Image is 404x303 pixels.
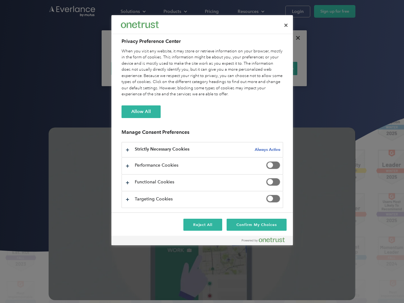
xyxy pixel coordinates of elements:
[279,18,293,32] button: Close
[111,15,293,245] div: Privacy Preference Center
[46,38,78,51] input: Submit
[242,237,285,242] img: Powered by OneTrust Opens in a new Tab
[122,129,283,139] h3: Manage Consent Preferences
[122,48,283,98] div: When you visit any website, it may store or retrieve information on your browser, mostly in the f...
[111,15,293,245] div: Preference center
[122,38,283,45] h2: Privacy Preference Center
[121,18,159,31] div: Everlance
[121,21,159,28] img: Everlance
[227,219,286,231] button: Confirm My Choices
[183,219,223,231] button: Reject All
[242,237,290,245] a: Powered by OneTrust Opens in a new Tab
[122,105,161,118] button: Allow All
